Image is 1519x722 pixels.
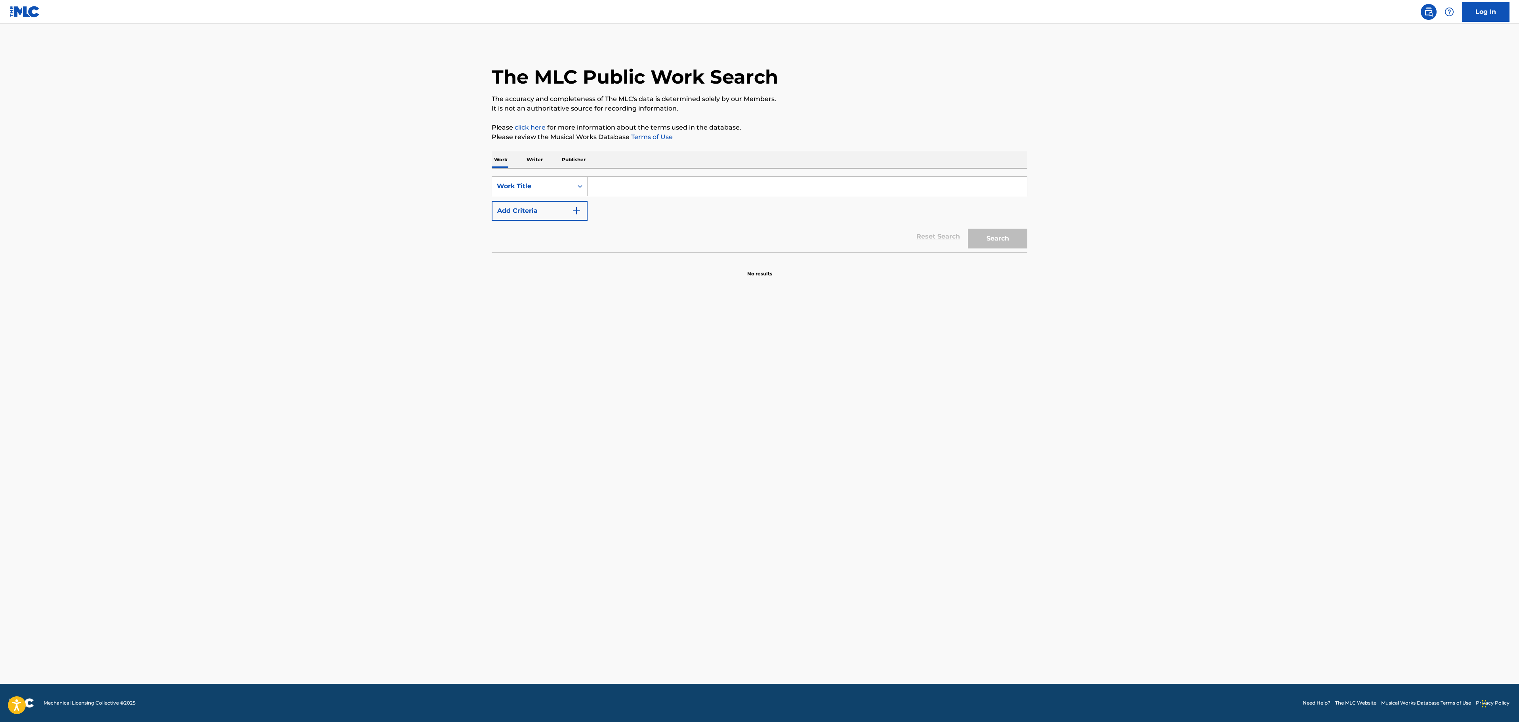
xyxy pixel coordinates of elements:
[492,176,1027,252] form: Search Form
[572,206,581,216] img: 9d2ae6d4665cec9f34b9.svg
[1476,699,1509,707] a: Privacy Policy
[630,133,673,141] a: Terms of Use
[1441,4,1457,20] div: Help
[492,151,510,168] p: Work
[1482,692,1487,716] div: Drag
[1381,699,1471,707] a: Musical Works Database Terms of Use
[10,698,34,708] img: logo
[492,123,1027,132] p: Please for more information about the terms used in the database.
[44,699,135,707] span: Mechanical Licensing Collective © 2025
[1335,699,1376,707] a: The MLC Website
[1479,684,1519,722] iframe: Chat Widget
[1303,699,1330,707] a: Need Help?
[559,151,588,168] p: Publisher
[10,6,40,17] img: MLC Logo
[492,104,1027,113] p: It is not an authoritative source for recording information.
[524,151,545,168] p: Writer
[1424,7,1433,17] img: search
[1421,4,1437,20] a: Public Search
[492,132,1027,142] p: Please review the Musical Works Database
[497,181,568,191] div: Work Title
[515,124,546,131] a: click here
[492,94,1027,104] p: The accuracy and completeness of The MLC's data is determined solely by our Members.
[1462,2,1509,22] a: Log In
[492,65,778,89] h1: The MLC Public Work Search
[492,201,588,221] button: Add Criteria
[1445,7,1454,17] img: help
[747,261,772,277] p: No results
